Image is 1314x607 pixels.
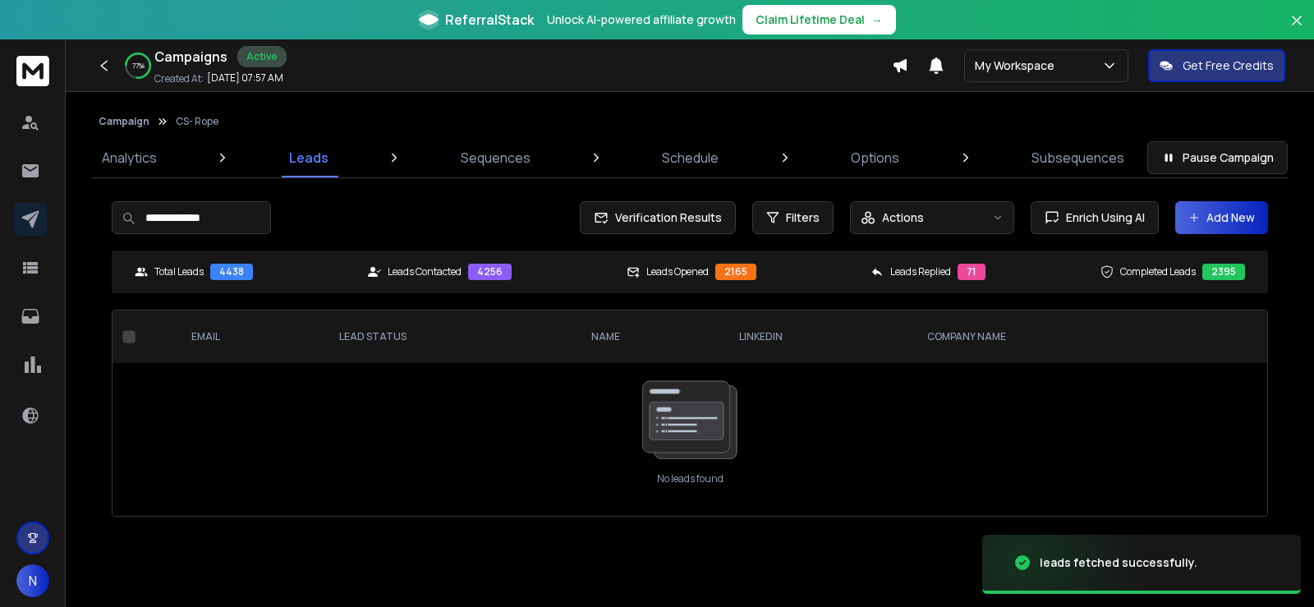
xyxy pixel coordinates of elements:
p: Leads Replied [890,265,951,278]
p: My Workspace [975,57,1061,74]
p: Leads Opened [646,265,709,278]
h1: Campaigns [154,47,227,67]
button: N [16,564,49,597]
p: Total Leads [154,265,204,278]
button: Add New [1175,201,1268,234]
button: Verification Results [580,201,736,234]
button: Close banner [1286,10,1307,49]
button: Claim Lifetime Deal→ [742,5,896,34]
a: Analytics [92,138,167,177]
a: Options [841,138,909,177]
button: Filters [752,201,834,234]
button: Pause Campaign [1147,141,1288,174]
p: Actions [882,209,924,226]
a: Schedule [652,138,728,177]
div: 4438 [210,264,253,280]
p: Leads [289,148,328,168]
p: Analytics [102,148,157,168]
span: → [871,11,883,28]
p: Sequences [461,148,531,168]
p: Schedule [662,148,719,168]
span: Enrich Using AI [1059,209,1145,226]
button: Campaign [99,115,149,128]
button: Get Free Credits [1148,49,1285,82]
p: CS- Rope [176,115,218,128]
span: Verification Results [609,209,722,226]
p: No leads found [657,472,724,485]
p: 77 % [132,61,145,71]
button: Enrich Using AI [1031,201,1159,234]
th: NAME [578,310,726,363]
p: Created At: [154,72,204,85]
th: EMAIL [178,310,326,363]
span: ReferralStack [445,10,534,30]
a: Sequences [451,138,540,177]
div: 2395 [1202,264,1245,280]
div: Active [237,46,287,67]
span: Filters [786,209,820,226]
th: Company Name [914,310,1197,363]
a: Subsequences [1022,138,1134,177]
div: 2165 [715,264,756,280]
p: Subsequences [1031,148,1124,168]
div: 4256 [468,264,512,280]
div: leads fetched successfully. [1040,554,1197,571]
p: [DATE] 07:57 AM [207,71,283,85]
div: 71 [958,264,985,280]
p: Unlock AI-powered affiliate growth [547,11,736,28]
p: Get Free Credits [1183,57,1274,74]
p: Completed Leads [1120,265,1196,278]
p: Options [851,148,899,168]
a: Leads [279,138,338,177]
p: Leads Contacted [388,265,462,278]
th: LEAD STATUS [326,310,578,363]
th: LinkedIn [726,310,914,363]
